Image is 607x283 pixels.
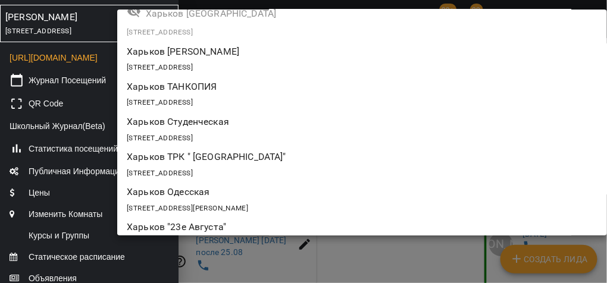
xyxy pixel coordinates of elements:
[127,28,193,36] span: [STREET_ADDRESS]
[127,115,518,129] p: Харьков Студенческая
[127,134,193,142] span: [STREET_ADDRESS]
[127,185,518,199] p: Харьков Одесская
[146,7,537,21] p: Харьков [GEOGRAPHIC_DATA]
[127,169,193,177] span: [STREET_ADDRESS]
[127,45,518,59] p: Харьков [PERSON_NAME]
[127,98,193,106] span: [STREET_ADDRESS]
[127,220,518,234] p: Харьков "23е Августа"
[127,63,193,71] span: [STREET_ADDRESS]
[127,204,248,212] span: [STREET_ADDRESS][PERSON_NAME]
[127,80,518,94] p: Харьков ТАНКОПИЯ
[127,150,518,164] p: Харьков ТРК " [GEOGRAPHIC_DATA]"
[127,4,141,18] svg: Филиал не опубликован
